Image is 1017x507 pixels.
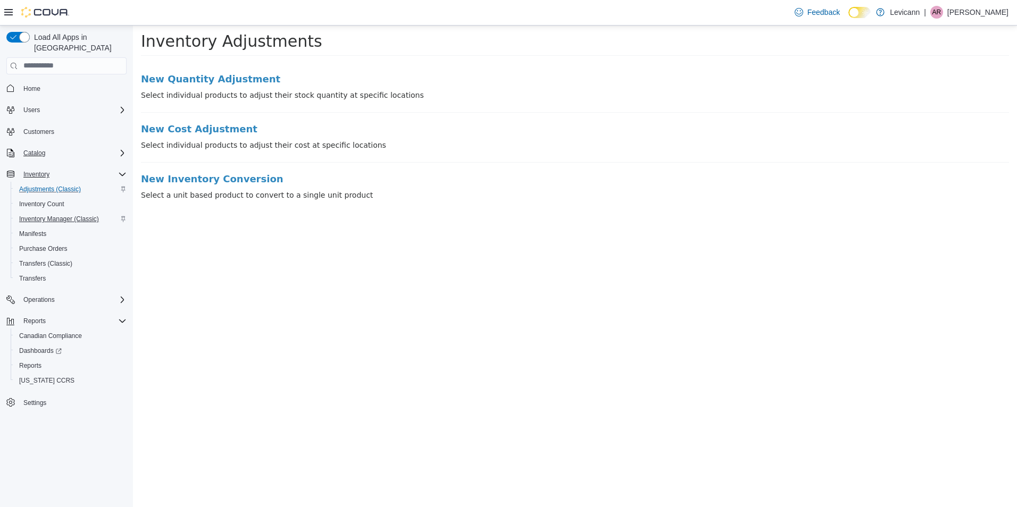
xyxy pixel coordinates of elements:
span: Manifests [19,230,46,238]
span: Transfers (Classic) [19,259,72,268]
span: Feedback [807,7,840,18]
button: Customers [2,124,131,139]
span: Reports [19,315,127,327]
a: Canadian Compliance [15,329,86,342]
button: Reports [19,315,50,327]
span: Adjustments (Classic) [19,185,81,193]
span: Adjustments (Classic) [15,183,127,196]
span: Home [23,84,40,93]
span: Transfers (Classic) [15,257,127,270]
a: New Quantity Adjustment [8,48,876,59]
span: Dark Mode [848,18,849,19]
span: Customers [19,125,127,138]
button: Purchase Orders [11,241,131,256]
button: Inventory Manager (Classic) [11,212,131,226]
a: Feedback [790,2,844,23]
span: Customers [23,128,54,136]
button: Operations [2,292,131,307]
a: Transfers [15,272,50,285]
a: Settings [19,396,51,409]
button: Canadian Compliance [11,328,131,343]
span: Canadian Compliance [15,329,127,342]
button: Users [19,104,44,116]
span: Manifests [15,227,127,240]
span: Settings [23,399,46,407]
span: Reports [15,359,127,372]
span: Inventory Adjustments [8,6,189,25]
span: Inventory Count [19,200,64,208]
nav: Complex example [6,77,127,438]
span: [US_STATE] CCRS [19,376,74,385]
a: Transfers (Classic) [15,257,77,270]
span: Load All Apps in [GEOGRAPHIC_DATA] [30,32,127,53]
span: Inventory Manager (Classic) [19,215,99,223]
span: Users [23,106,40,114]
a: [US_STATE] CCRS [15,374,79,387]
div: Adam Rouselle [930,6,943,19]
a: Customers [19,125,59,138]
a: Home [19,82,45,95]
span: Inventory Count [15,198,127,210]
span: Inventory [23,170,49,179]
a: New Inventory Conversion [8,148,876,159]
span: Washington CCRS [15,374,127,387]
button: Home [2,81,131,96]
button: Operations [19,293,59,306]
button: Catalog [2,146,131,160]
input: Dark Mode [848,7,871,18]
a: Purchase Orders [15,242,72,255]
span: Reports [19,361,41,370]
span: Settings [19,395,127,409]
span: Dashboards [19,347,62,355]
span: Catalog [23,149,45,157]
a: Reports [15,359,46,372]
span: Operations [19,293,127,306]
span: Purchase Orders [19,244,68,253]
span: Inventory Manager (Classic) [15,213,127,225]
button: Users [2,103,131,117]
p: Select individual products to adjust their stock quantity at specific locations [8,64,876,75]
span: Users [19,104,127,116]
button: Catalog [19,147,49,159]
button: Manifests [11,226,131,241]
button: Adjustments (Classic) [11,182,131,197]
span: Dashboards [15,344,127,357]
a: Dashboards [15,344,66,357]
a: Manifests [15,227,51,240]
p: [PERSON_NAME] [947,6,1008,19]
a: Dashboards [11,343,131,358]
button: [US_STATE] CCRS [11,373,131,388]
span: Reports [23,317,46,325]
span: AR [932,6,941,19]
span: Home [19,82,127,95]
img: Cova [21,7,69,18]
button: Reports [11,358,131,373]
button: Reports [2,314,131,328]
button: Transfers (Classic) [11,256,131,271]
span: Canadian Compliance [19,332,82,340]
p: Select a unit based product to convert to a single unit product [8,164,876,175]
span: Inventory [19,168,127,181]
button: Transfers [11,271,131,286]
span: Purchase Orders [15,242,127,255]
span: Catalog [19,147,127,159]
a: Adjustments (Classic) [15,183,85,196]
p: | [924,6,926,19]
a: Inventory Manager (Classic) [15,213,103,225]
span: Operations [23,295,55,304]
span: Transfers [19,274,46,283]
p: Levicann [890,6,920,19]
a: New Cost Adjustment [8,98,876,109]
button: Settings [2,394,131,410]
p: Select individual products to adjust their cost at specific locations [8,114,876,125]
button: Inventory [19,168,54,181]
span: Transfers [15,272,127,285]
button: Inventory [2,167,131,182]
a: Inventory Count [15,198,69,210]
button: Inventory Count [11,197,131,212]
